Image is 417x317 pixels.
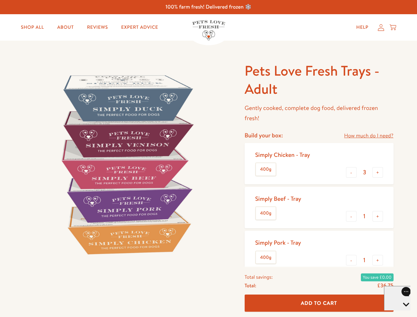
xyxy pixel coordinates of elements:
[245,62,394,98] h1: Pets Love Fresh Trays - Adult
[16,21,49,34] a: Shop All
[377,282,393,289] span: £36.75
[255,239,301,246] div: Simply Pork - Tray
[372,255,383,265] button: +
[256,163,276,176] label: 400g
[245,295,394,312] button: Add To Cart
[24,62,229,267] img: Pets Love Fresh Trays - Adult
[245,273,273,281] span: Total savings:
[301,299,337,306] span: Add To Cart
[384,286,410,310] iframe: Gorgias live chat messenger
[346,255,357,265] button: -
[372,211,383,222] button: +
[116,21,163,34] a: Expert Advice
[245,103,394,123] p: Gently cooked, complete dog food, delivered frozen fresh!
[245,281,256,290] span: Total:
[255,151,310,158] div: Simply Chicken - Tray
[245,131,283,139] h4: Build your box:
[344,131,393,140] a: How much do I need?
[372,167,383,178] button: +
[255,195,301,202] div: Simply Beef - Tray
[361,273,394,281] span: You save £0.00
[346,167,357,178] button: -
[82,21,113,34] a: Reviews
[351,21,374,34] a: Help
[256,207,276,220] label: 400g
[346,211,357,222] button: -
[256,251,276,264] label: 400g
[192,20,225,40] img: Pets Love Fresh
[52,21,79,34] a: About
